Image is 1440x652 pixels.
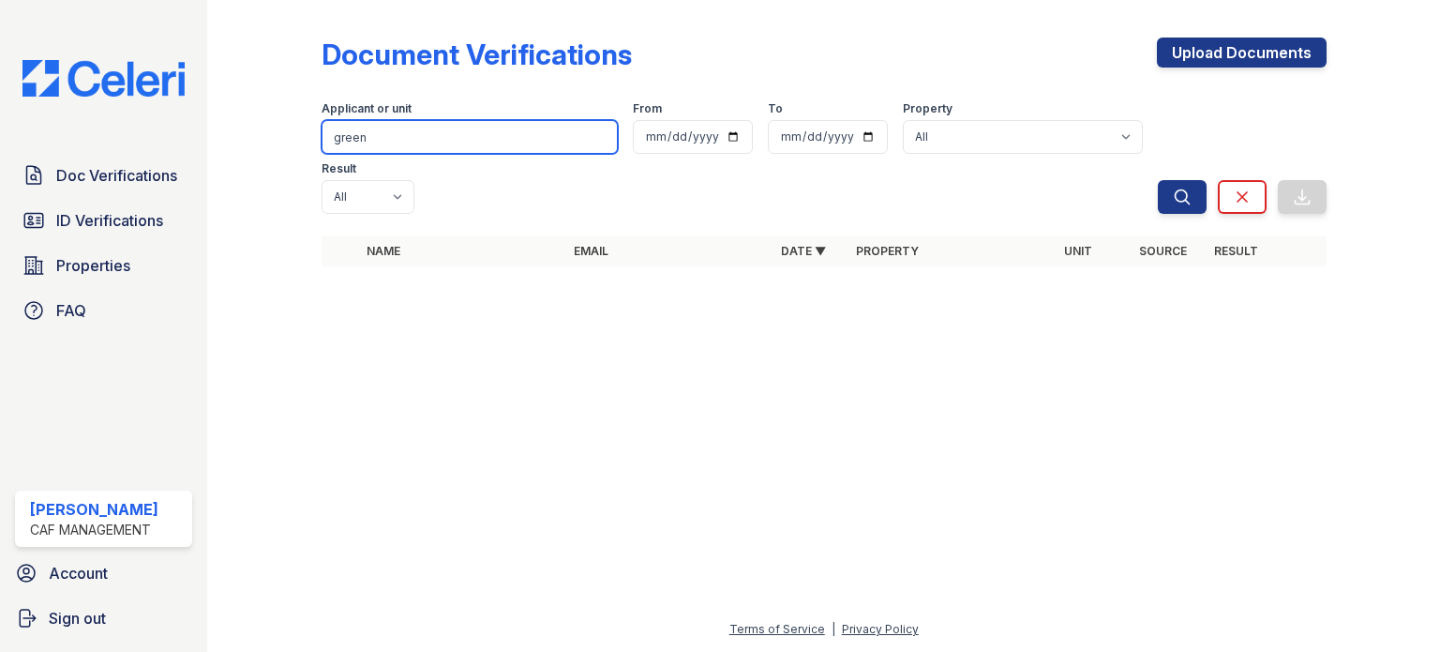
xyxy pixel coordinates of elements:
[842,622,919,636] a: Privacy Policy
[574,244,608,258] a: Email
[56,164,177,187] span: Doc Verifications
[15,157,192,194] a: Doc Verifications
[322,101,412,116] label: Applicant or unit
[322,120,618,154] input: Search by name, email, or unit number
[1157,38,1327,68] a: Upload Documents
[322,38,632,71] div: Document Verifications
[768,101,783,116] label: To
[30,521,158,539] div: CAF Management
[832,622,835,636] div: |
[15,202,192,239] a: ID Verifications
[15,292,192,329] a: FAQ
[15,247,192,284] a: Properties
[56,254,130,277] span: Properties
[1064,244,1092,258] a: Unit
[56,209,163,232] span: ID Verifications
[1214,244,1258,258] a: Result
[49,562,108,584] span: Account
[1139,244,1187,258] a: Source
[856,244,919,258] a: Property
[7,60,200,97] img: CE_Logo_Blue-a8612792a0a2168367f1c8372b55b34899dd931a85d93a1a3d3e32e68fde9ad4.png
[729,622,825,636] a: Terms of Service
[30,498,158,521] div: [PERSON_NAME]
[322,161,356,176] label: Result
[56,299,86,322] span: FAQ
[7,599,200,637] a: Sign out
[903,101,952,116] label: Property
[49,607,106,629] span: Sign out
[367,244,400,258] a: Name
[633,101,662,116] label: From
[7,554,200,592] a: Account
[781,244,826,258] a: Date ▼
